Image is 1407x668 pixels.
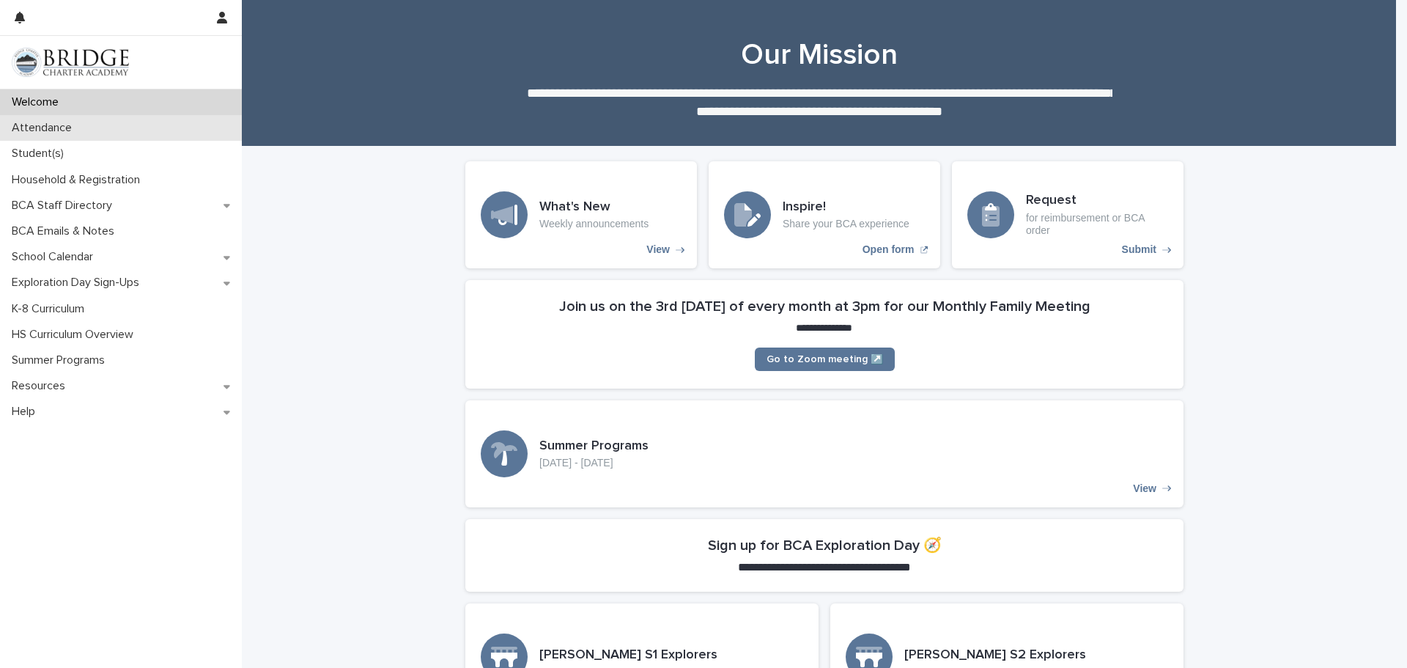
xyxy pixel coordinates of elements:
p: School Calendar [6,250,105,264]
p: BCA Emails & Notes [6,224,126,238]
h3: Summer Programs [539,438,649,455]
a: View [465,161,697,268]
span: Go to Zoom meeting ↗️ [767,354,883,364]
h3: Request [1026,193,1168,209]
p: Attendance [6,121,84,135]
p: HS Curriculum Overview [6,328,145,342]
p: Open form [863,243,915,256]
p: Resources [6,379,77,393]
p: View [646,243,670,256]
h1: Our Mission [460,37,1178,73]
img: V1C1m3IdTEidaUdm9Hs0 [12,48,129,77]
a: Open form [709,161,940,268]
p: K-8 Curriculum [6,302,96,316]
p: Welcome [6,95,70,109]
p: BCA Staff Directory [6,199,124,213]
a: Submit [952,161,1183,268]
h3: [PERSON_NAME] S2 Explorers [904,647,1086,664]
p: Exploration Day Sign-Ups [6,276,151,290]
p: Submit [1122,243,1156,256]
p: View [1133,482,1156,495]
h3: Inspire! [783,199,909,216]
h2: Join us on the 3rd [DATE] of every month at 3pm for our Monthly Family Meeting [559,298,1090,315]
p: Help [6,405,47,419]
a: View [465,400,1183,507]
h3: [PERSON_NAME] S1 Explorers [539,647,717,664]
p: Weekly announcements [539,218,649,230]
a: Go to Zoom meeting ↗️ [755,348,895,371]
h3: What's New [539,199,649,216]
p: for reimbursement or BCA order [1026,212,1168,237]
p: Share your BCA experience [783,218,909,230]
p: Household & Registration [6,173,152,187]
p: [DATE] - [DATE] [539,457,649,469]
h2: Sign up for BCA Exploration Day 🧭 [708,537,942,554]
p: Student(s) [6,147,75,161]
p: Summer Programs [6,353,117,367]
